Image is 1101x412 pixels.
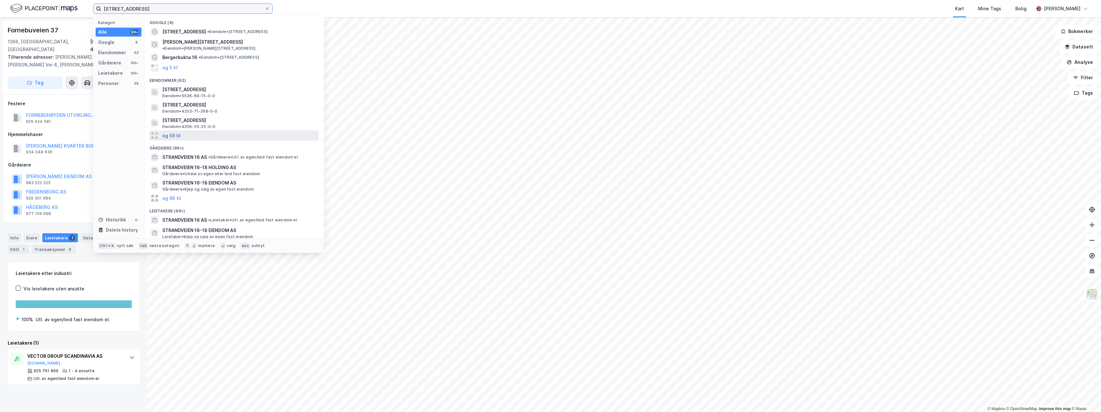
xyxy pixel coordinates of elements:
[134,50,139,55] div: 62
[162,234,253,239] span: Leietaker • Kjøp og salg av egen fast eiendom
[34,376,100,381] div: Utl. av egen/leid fast eiendom el.
[98,80,119,87] div: Personer
[227,243,235,248] div: velg
[1055,25,1098,38] button: Bokmerker
[162,64,178,72] button: og 5 til
[199,55,201,60] span: •
[162,132,181,139] button: og 59 til
[134,217,139,222] div: 0
[162,109,218,114] span: Eiendom • 4203-71-268-0-0
[162,116,316,124] span: [STREET_ADDRESS]
[1069,87,1098,99] button: Tags
[1015,5,1027,13] div: Bolig
[955,5,964,13] div: Kart
[162,194,181,202] button: og 96 til
[117,243,134,248] div: nytt søk
[139,243,148,249] div: tab
[1044,5,1080,13] div: [PERSON_NAME]
[106,226,138,234] div: Delete history
[8,54,55,60] span: Tilhørende adresser:
[101,4,265,13] input: Søk på adresse, matrikkel, gårdeiere, leietakere eller personer
[162,54,197,61] span: Bergerbukta 16
[149,243,180,248] div: neste kategori
[162,101,316,109] span: [STREET_ADDRESS]
[162,46,164,51] span: •
[10,3,78,14] img: logo.f888ab2527a4732fd821a326f86c7f29.svg
[1069,381,1101,412] div: Kontrollprogram for chat
[162,93,215,99] span: Eiendom • 5536-69-15-0-0
[162,171,260,176] span: Gårdeiere • Utleie av egen eller leid fast eiendom
[34,368,58,373] div: 925 761 869
[20,246,27,253] div: 1
[27,352,123,360] div: VECTOR GROUP SCANDINAVIA AS
[144,203,324,215] div: Leietakere (99+)
[26,211,51,216] div: 977 109 698
[241,243,251,249] div: esc
[978,5,1001,13] div: Mine Tags
[69,235,75,241] div: 1
[98,69,123,77] div: Leietakere
[199,55,259,60] span: Eiendom • [STREET_ADDRESS]
[162,227,316,234] span: STRANDVEIEN 16-18 EIENDOM AS
[26,119,51,124] div: 929 424 581
[1059,40,1098,53] button: Datasett
[98,28,107,36] div: Alle
[21,316,33,323] div: 100%
[162,28,206,36] span: [STREET_ADDRESS]
[130,30,139,35] div: 99+
[8,245,29,254] div: ESG
[98,20,141,25] div: Kategori
[162,38,243,46] span: [PERSON_NAME][STREET_ADDRESS]
[27,361,60,366] button: [DOMAIN_NAME]
[144,73,324,84] div: Eiendommer (62)
[162,46,256,51] span: Eiendom • [PERSON_NAME][STREET_ADDRESS]
[208,155,299,160] span: Gårdeiere • Utl. av egen/leid fast eiendom el.
[1039,407,1071,411] a: Improve this map
[67,246,73,253] div: 9
[23,285,84,293] div: Vis leietakere uten ansatte
[162,187,254,192] span: Gårdeiere • Kjøp og salg av egen fast eiendom
[130,71,139,76] div: 99+
[98,243,115,249] div: Ctrl + k
[987,407,1005,411] a: Mapbox
[26,180,51,185] div: 983 522 025
[8,100,140,107] div: Festere
[98,49,126,56] div: Eiendommer
[162,216,207,224] span: STRANDVEIEN 16 AS
[98,59,121,67] div: Gårdeiere
[134,40,139,45] div: 8
[162,86,316,93] span: [STREET_ADDRESS]
[162,124,215,129] span: Eiendom • 4206-55-25-0-0
[8,76,63,89] button: Tag
[26,150,52,155] div: 934 048 636
[36,316,110,323] div: Utl. av egen/leid fast eiendom el.
[162,153,207,161] span: STRANDVEIEN 16 AS
[8,339,140,347] div: Leietakere (1)
[81,233,105,242] div: Datasett
[8,161,140,169] div: Gårdeiere
[98,39,115,46] div: Google
[8,25,60,35] div: Fornebuveien 37
[1061,56,1098,69] button: Analyse
[8,53,135,69] div: [PERSON_NAME] Vei 2, [PERSON_NAME] Vei 4, [PERSON_NAME] Vei 6
[24,233,40,242] div: Eiere
[1006,407,1037,411] a: OpenStreetMap
[69,368,95,373] div: 1 - 4 ansatte
[252,243,265,248] div: avbryt
[144,15,324,27] div: Google (8)
[162,164,316,171] span: STRANDVEIEN 16-18 HOLDING AS
[90,38,140,53] div: [GEOGRAPHIC_DATA], 41/845
[1086,288,1098,300] img: Z
[208,155,210,159] span: •
[208,218,298,223] span: Leietaker • Utl. av egen/leid fast eiendom el.
[134,81,139,86] div: 38
[8,131,140,138] div: Hjemmelshaver
[208,218,210,222] span: •
[144,141,324,152] div: Gårdeiere (99+)
[8,38,90,53] div: 1366, [GEOGRAPHIC_DATA], [GEOGRAPHIC_DATA]
[26,196,51,201] div: 929 301 684
[98,216,126,224] div: Historikk
[1068,71,1098,84] button: Filter
[16,270,132,277] div: Leietakere etter industri
[198,243,215,248] div: markere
